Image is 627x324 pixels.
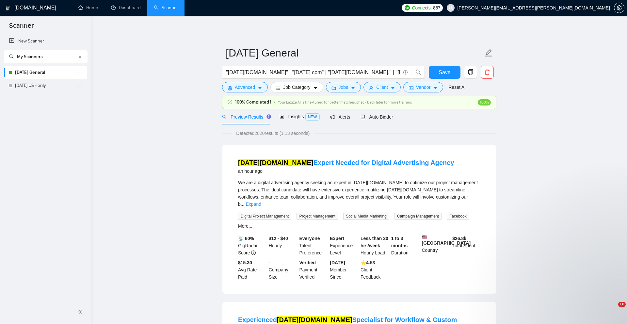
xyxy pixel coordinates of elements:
span: Client [376,84,388,91]
img: logo [6,3,10,13]
button: Save [429,66,460,79]
span: Scanner [4,21,39,35]
div: Avg Rate Paid [237,259,267,281]
input: Search Freelance Jobs... [226,68,400,76]
button: delete [481,66,494,79]
button: folderJobscaret-down [326,82,361,92]
a: searchScanner [154,5,178,10]
span: copy [464,69,477,75]
mark: [DATE][DOMAIN_NAME] [238,159,313,166]
span: Advanced [235,84,255,91]
span: Job Category [283,84,310,91]
span: 867 [433,4,440,11]
span: search [9,54,14,59]
span: Detected 2820 results (1.13 seconds) [232,130,314,137]
span: Save [439,68,450,76]
span: ... [241,202,245,207]
span: delete [481,69,493,75]
b: Less than 30 hrs/week [361,236,388,248]
span: Project Management [297,213,338,220]
div: Member Since [329,259,359,281]
b: Everyone [299,236,320,241]
div: Payment Verified [298,259,329,281]
a: Reset All [448,84,466,91]
span: robot [361,115,365,119]
span: Your Laziza AI is fine-tuned for better matches, check back later for more training! [278,100,413,105]
span: edit [484,49,493,57]
a: [DATE][DOMAIN_NAME]Expert Needed for Digital Advertising Agency [238,159,454,166]
span: info-circle [403,70,408,74]
span: area-chart [280,114,284,119]
span: search [222,115,227,119]
span: caret-down [391,86,395,90]
span: caret-down [433,86,438,90]
span: search [412,69,425,75]
span: Auto Bidder [361,114,393,120]
span: Facebook [447,213,469,220]
span: folder [331,86,336,90]
b: Verified [299,260,316,265]
span: Digital Project Management [238,213,291,220]
button: settingAdvancedcaret-down [222,82,268,92]
span: Jobs [339,84,348,91]
span: 100% Completed ! [235,99,271,106]
span: holder [77,83,83,88]
div: Talent Preference [298,235,329,256]
div: Experience Level [329,235,359,256]
button: copy [464,66,477,79]
div: Hourly [267,235,298,256]
span: bars [276,86,281,90]
a: [DATE] General [15,66,77,79]
span: Vendor [416,84,430,91]
button: userClientcaret-down [363,82,401,92]
img: upwork-logo.png [405,5,410,10]
li: New Scanner [4,35,87,48]
input: Scanner name... [226,45,483,61]
b: [DATE] [330,260,345,265]
span: setting [614,5,624,10]
button: search [412,66,425,79]
b: 📡 60% [238,236,254,241]
span: Alerts [330,114,350,120]
a: homeHome [78,5,98,10]
a: More... [238,223,252,229]
span: user [448,6,453,10]
div: Duration [390,235,421,256]
a: [DATE] US - only [15,79,77,92]
b: Expert [330,236,344,241]
b: $ 26.8k [452,236,466,241]
div: Hourly Load [359,235,390,256]
a: dashboardDashboard [111,5,141,10]
a: New Scanner [9,35,82,48]
span: double-left [78,309,84,315]
span: We are a digital advertising agency seeking an expert in [DATE][DOMAIN_NAME] to optimize our proj... [238,180,478,207]
span: Social Media Marketing [343,213,389,220]
span: Insights [280,114,319,119]
b: - [269,260,270,265]
span: holder [77,70,83,75]
div: GigRadar Score [237,235,267,256]
a: setting [614,5,624,10]
span: info-circle [251,251,256,255]
span: 10 [618,302,626,307]
li: Monday US - only [4,79,87,92]
span: caret-down [313,86,318,90]
span: user [369,86,374,90]
img: 🇺🇸 [422,235,427,239]
span: 100% [478,99,491,105]
button: setting [614,3,624,13]
b: [GEOGRAPHIC_DATA] [422,235,471,246]
span: caret-down [351,86,355,90]
span: NEW [305,113,320,121]
b: $15.30 [238,260,252,265]
div: Tooltip anchor [266,114,272,120]
span: Preview Results [222,114,269,120]
div: We are a digital advertising agency seeking an expert in monday.com to optimize our project manag... [238,179,480,208]
mark: [DATE][DOMAIN_NAME] [277,316,352,323]
li: Monday General [4,66,87,79]
div: Company Size [267,259,298,281]
span: My Scanners [9,54,43,59]
div: Country [421,235,451,256]
span: setting [228,86,232,90]
button: barsJob Categorycaret-down [270,82,323,92]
